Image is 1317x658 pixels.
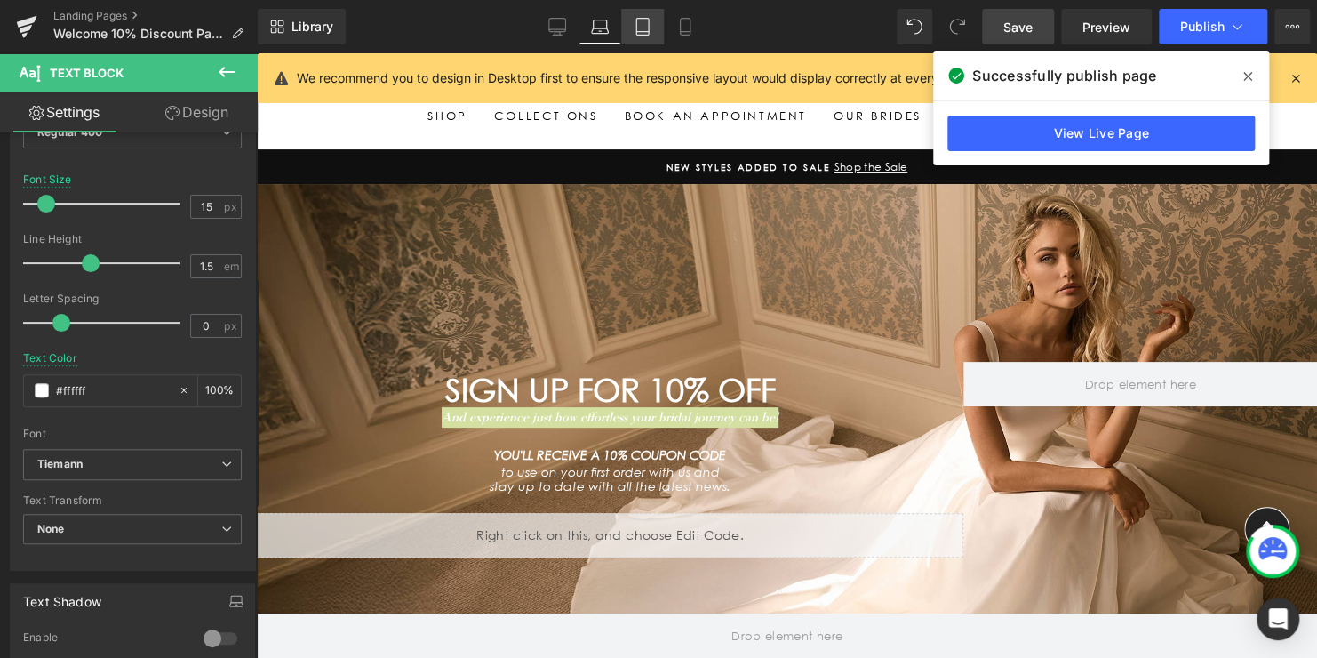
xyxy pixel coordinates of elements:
a: Landing Pages [53,9,258,23]
a: Shop [157,46,223,78]
a: Preview [1061,9,1152,44]
i: YOU'LL RECEIVE A 10% COUPON CODE [237,395,469,409]
i: stay up to date with all the latest news. [233,426,474,440]
span: Shop the Sale [573,107,651,120]
a: Our Brides [563,46,678,78]
span: em [224,261,239,272]
b: None [37,522,65,535]
a: Desktop [536,9,579,44]
span: Publish [1180,20,1225,34]
div: Font [23,428,242,440]
a: Design [132,92,261,132]
i: to use on your first order with us and [244,412,463,426]
ul: Primary [36,46,1025,78]
div: Line Height [23,233,242,245]
button: More [1274,9,1310,44]
div: Letter Spacing [23,293,242,305]
div: Font Size [23,173,72,186]
span: SIGN UP FOR 10% OFF [188,317,519,356]
div: Text Color [23,352,77,365]
a: View Live Page [947,116,1255,151]
a: Book An Appointment [354,46,563,78]
a: New Styles Added to SaleShop the Sale [40,105,1020,122]
span: Successfully publish page [972,65,1156,86]
i: Tiemann [37,457,83,472]
button: Redo [939,9,975,44]
a: Laptop [579,9,621,44]
a: New Library [258,9,346,44]
span: px [224,320,239,332]
a: Mobile [664,9,706,44]
span: px [224,201,239,213]
span: Library [291,19,333,35]
span: Save [1003,18,1033,36]
span: New Styles Added to Sale [410,108,573,120]
button: Publish [1159,9,1267,44]
a: Contact Us [778,46,903,78]
span: Welcome 10% Discount Page [53,27,224,41]
div: Open Intercom Messenger [1257,598,1299,640]
button: Undo [897,9,932,44]
i: And experience just how effortless your bridal journey can be! [185,356,522,371]
div: Text Transform [23,494,242,507]
span: Text Block [50,66,124,80]
div: % [198,375,241,406]
p: We recommend you to design in Desktop first to ensure the responsive layout would display correct... [297,68,1110,88]
a: Collections [224,46,355,78]
span: Preview [1082,18,1130,36]
input: Color [56,381,170,400]
a: About Us [678,46,778,78]
a: Tablet [621,9,664,44]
